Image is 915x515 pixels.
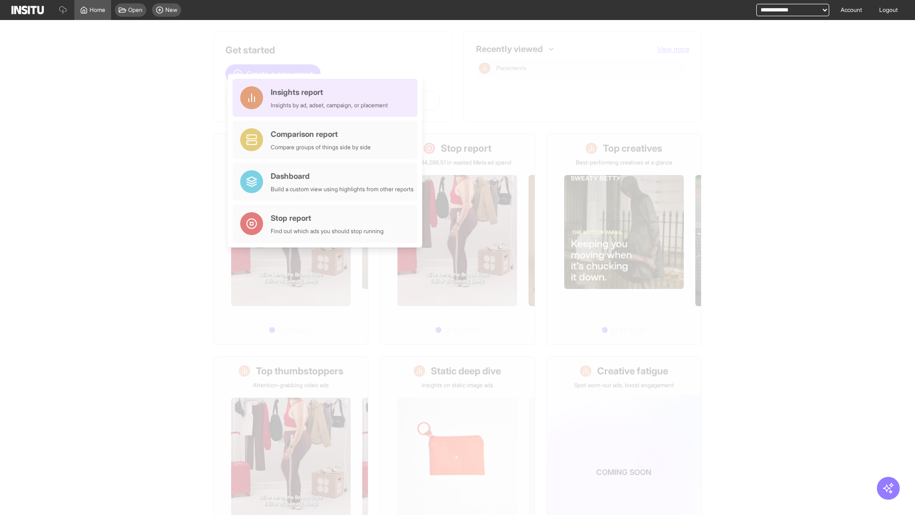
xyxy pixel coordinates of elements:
img: Logo [11,6,44,14]
div: Build a custom view using highlights from other reports [271,185,414,193]
div: Stop report [271,212,384,224]
span: New [165,6,177,14]
div: Insights report [271,86,388,98]
div: Comparison report [271,128,371,140]
div: Compare groups of things side by side [271,144,371,151]
span: Home [90,6,105,14]
div: Find out which ads you should stop running [271,227,384,235]
span: Open [128,6,142,14]
div: Insights by ad, adset, campaign, or placement [271,102,388,109]
div: Dashboard [271,170,414,182]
